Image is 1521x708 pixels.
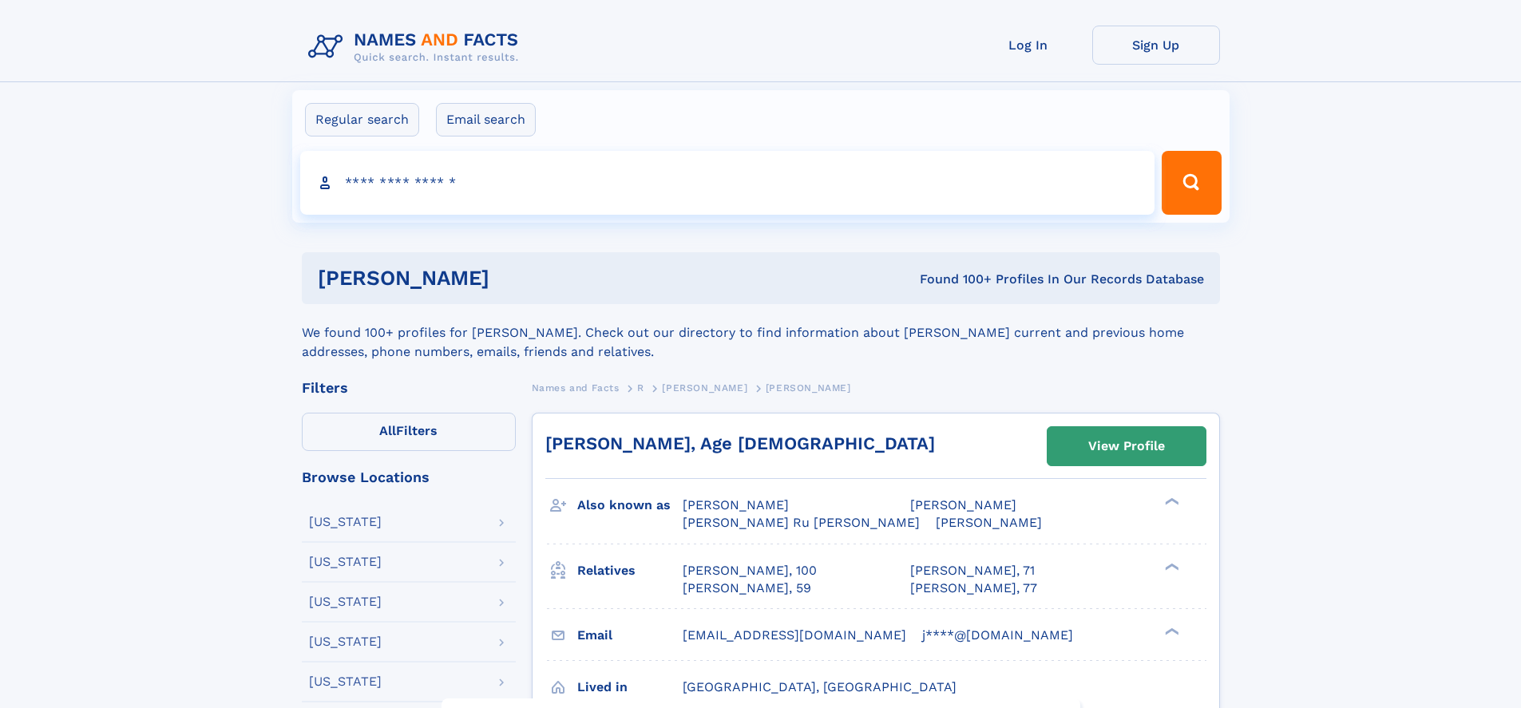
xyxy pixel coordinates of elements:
[309,556,382,568] div: [US_STATE]
[577,674,683,701] h3: Lived in
[300,151,1155,215] input: search input
[1048,427,1206,465] a: View Profile
[683,579,811,597] a: [PERSON_NAME], 59
[936,515,1042,530] span: [PERSON_NAME]
[309,635,382,648] div: [US_STATE]
[662,378,747,398] a: [PERSON_NAME]
[637,378,644,398] a: R
[1161,496,1180,507] div: ❯
[309,595,382,608] div: [US_STATE]
[683,497,789,512] span: [PERSON_NAME]
[704,271,1204,288] div: Found 100+ Profiles In Our Records Database
[910,562,1035,579] a: [PERSON_NAME], 71
[436,103,536,136] label: Email search
[302,413,516,451] label: Filters
[1161,626,1180,636] div: ❯
[766,382,851,394] span: [PERSON_NAME]
[302,470,516,485] div: Browse Locations
[318,268,705,288] h1: [PERSON_NAME]
[683,562,817,579] a: [PERSON_NAME], 100
[302,304,1220,362] div: We found 100+ profiles for [PERSON_NAME]. Check out our directory to find information about [PERS...
[302,381,516,395] div: Filters
[637,382,644,394] span: R
[1088,428,1165,465] div: View Profile
[577,622,683,649] h3: Email
[532,378,620,398] a: Names and Facts
[309,516,382,528] div: [US_STATE]
[379,423,396,438] span: All
[1162,151,1221,215] button: Search Button
[683,515,920,530] span: [PERSON_NAME] Ru [PERSON_NAME]
[683,679,957,694] span: [GEOGRAPHIC_DATA], [GEOGRAPHIC_DATA]
[1161,561,1180,572] div: ❯
[302,26,532,69] img: Logo Names and Facts
[662,382,747,394] span: [PERSON_NAME]
[309,675,382,688] div: [US_STATE]
[964,26,1092,65] a: Log In
[910,579,1037,597] a: [PERSON_NAME], 77
[683,627,906,643] span: [EMAIL_ADDRESS][DOMAIN_NAME]
[1092,26,1220,65] a: Sign Up
[577,492,683,519] h3: Also known as
[910,497,1016,512] span: [PERSON_NAME]
[577,557,683,584] h3: Relatives
[305,103,419,136] label: Regular search
[545,433,935,453] a: [PERSON_NAME], Age [DEMOGRAPHIC_DATA]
